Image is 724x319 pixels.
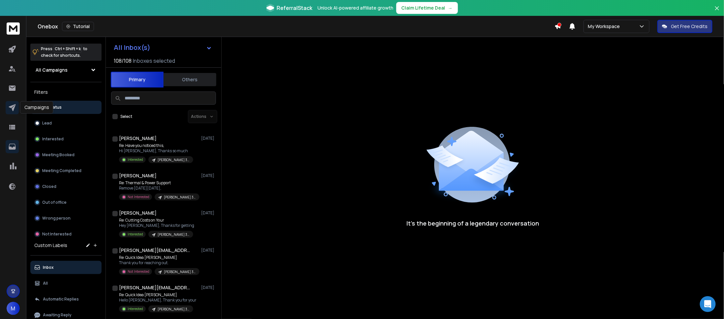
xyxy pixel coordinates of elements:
h1: All Campaigns [36,67,68,73]
span: → [448,5,453,11]
button: Close banner [713,4,721,20]
span: Ctrl + Shift + k [54,45,82,53]
p: Inbox [43,265,54,270]
p: [DATE] [201,285,216,290]
p: Hi [PERSON_NAME], Thanks so much [119,148,193,154]
p: Awaiting Reply [43,312,72,318]
button: Primary [111,72,164,88]
button: Lead [30,117,102,130]
button: Wrong person [30,212,102,225]
p: Closed [42,184,56,189]
button: M [7,302,20,315]
p: All [43,281,48,286]
button: Others [164,72,216,87]
p: Re: Thermal & Power Support [119,180,198,186]
div: Onebox [38,22,555,31]
button: Get Free Credits [657,20,712,33]
p: Hello [PERSON_NAME], Thank you for your [119,298,196,303]
p: Interested [42,136,64,142]
p: [DATE] [201,248,216,253]
p: Not Interested [128,195,149,199]
p: [PERSON_NAME] 3.2K Campaign [158,158,189,162]
p: Interested [128,306,143,311]
button: Automatic Replies [30,293,102,306]
p: Not Interested [128,269,149,274]
p: Hey [PERSON_NAME], Thanks for getting [119,223,194,228]
h1: All Inbox(s) [114,44,150,51]
p: Press to check for shortcuts. [41,46,87,59]
button: Meeting Completed [30,164,102,177]
p: Unlock AI-powered affiliate growth [318,5,394,11]
button: Tutorial [62,22,94,31]
p: Re: Cutting Costs on Your [119,218,194,223]
p: [PERSON_NAME] 3.2K Campaign [158,307,189,312]
p: [PERSON_NAME] 3.2K Campaign [164,195,196,200]
h1: [PERSON_NAME] [119,135,157,142]
button: Inbox [30,261,102,274]
p: [PERSON_NAME] 3.2K Campaign [158,232,189,237]
button: Interested [30,132,102,146]
p: Re: Quick Idea [PERSON_NAME] [119,292,196,298]
button: Closed [30,180,102,193]
h3: Custom Labels [34,242,67,249]
span: 108 / 108 [114,57,132,65]
p: My Workspace [588,23,622,30]
p: [DATE] [201,136,216,141]
h3: Filters [30,88,102,97]
p: Interested [128,157,143,162]
button: Meeting Booked [30,148,102,161]
p: Thank you for reaching out. [119,260,198,266]
label: Select [120,114,132,119]
p: Wrong person [42,216,71,221]
p: [PERSON_NAME] 3.2K Campaign [164,269,196,274]
p: It’s the beginning of a legendary conversation [407,219,539,228]
p: Not Interested [42,231,72,237]
span: ReferralStack [277,4,313,12]
button: All [30,277,102,290]
p: Meeting Completed [42,168,81,173]
p: Remove [DATE][DATE], [119,186,198,191]
button: All Campaigns [30,63,102,77]
p: Automatic Replies [43,297,79,302]
h1: [PERSON_NAME][EMAIL_ADDRESS][DOMAIN_NAME] [119,284,192,291]
h3: Inboxes selected [133,57,175,65]
button: Not Interested [30,228,102,241]
button: All Status [30,101,102,114]
button: Out of office [30,196,102,209]
p: [DATE] [201,210,216,216]
p: Re: Have you noticed this, [119,143,193,148]
button: Claim Lifetime Deal→ [396,2,458,14]
p: Meeting Booked [42,152,75,158]
p: [DATE] [201,173,216,178]
p: Re: Quick Idea [PERSON_NAME] [119,255,198,260]
div: Open Intercom Messenger [700,296,716,312]
div: Campaigns [20,101,53,114]
h1: [PERSON_NAME][EMAIL_ADDRESS][DOMAIN_NAME] [119,247,192,254]
p: Get Free Credits [671,23,708,30]
p: Out of office [42,200,67,205]
p: Lead [42,121,52,126]
h1: [PERSON_NAME] [119,172,157,179]
button: All Inbox(s) [108,41,217,54]
p: Interested [128,232,143,237]
h1: [PERSON_NAME] [119,210,157,216]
